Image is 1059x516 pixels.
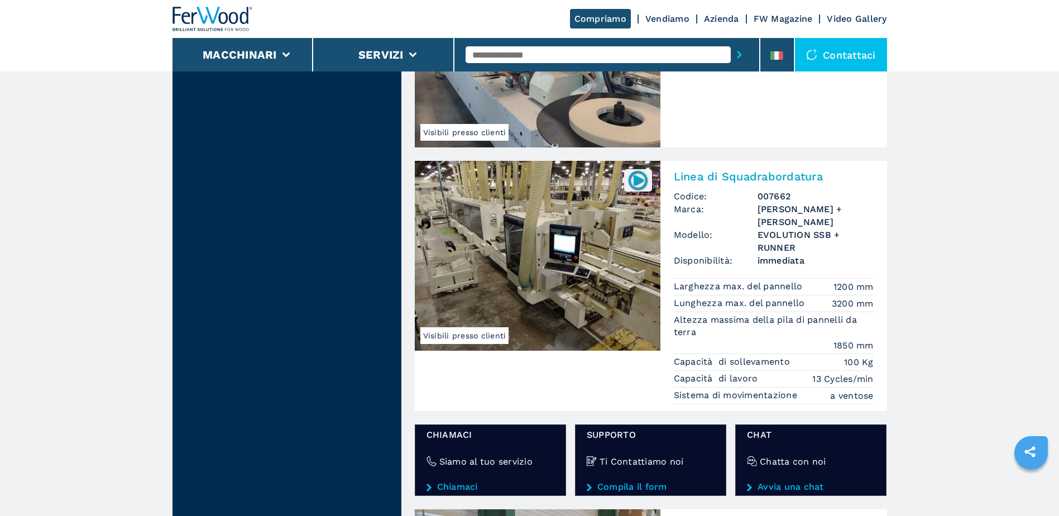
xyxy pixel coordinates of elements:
[747,456,757,466] img: Chatta con noi
[731,42,748,68] button: submit-button
[427,482,554,492] a: Chiamaci
[427,428,554,441] span: Chiamaci
[674,297,808,309] p: Lunghezza max. del pannello
[587,428,715,441] span: Supporto
[358,48,404,61] button: Servizi
[833,280,874,293] em: 1200 mm
[795,38,887,71] div: Contattaci
[674,356,793,368] p: Capacità di sollevamento
[570,9,631,28] a: Compriamo
[1016,438,1044,466] a: sharethis
[747,482,875,492] a: Avvia una chat
[674,190,758,203] span: Codice:
[830,389,873,402] em: a ventose
[760,455,826,468] h4: Chatta con noi
[674,254,758,267] span: Disponibilità:
[844,356,874,369] em: 100 Kg
[674,280,806,293] p: Larghezza max. del pannello
[420,327,509,344] span: Visibili presso clienti
[1012,466,1051,508] iframe: Chat
[758,254,874,267] span: immediata
[747,428,875,441] span: chat
[832,297,874,310] em: 3200 mm
[758,228,874,254] h3: EVOLUTION SSB + RUNNER
[674,389,801,402] p: Sistema di movimentazione
[704,13,739,24] a: Azienda
[203,48,277,61] button: Macchinari
[674,228,758,254] span: Modello:
[754,13,813,24] a: FW Magazine
[627,169,649,191] img: 007662
[172,7,253,31] img: Ferwood
[645,13,689,24] a: Vendiamo
[806,49,817,60] img: Contattaci
[674,170,874,183] h2: Linea di Squadrabordatura
[812,372,873,385] em: 13 Cycles/min
[833,339,874,352] em: 1850 mm
[420,124,509,141] span: Visibili presso clienti
[674,372,761,385] p: Capacità di lavoro
[600,455,684,468] h4: Ti Contattiamo noi
[427,456,437,466] img: Siamo al tuo servizio
[587,456,597,466] img: Ti Contattiamo noi
[415,161,660,351] img: Linea di Squadrabordatura STEFANI + MAHROS EVOLUTION SSB + RUNNER
[415,161,887,411] a: Linea di Squadrabordatura STEFANI + MAHROS EVOLUTION SSB + RUNNERVisibili presso clienti007662Lin...
[827,13,887,24] a: Video Gallery
[758,203,874,228] h3: [PERSON_NAME] + [PERSON_NAME]
[674,203,758,228] span: Marca:
[674,314,874,339] p: Altezza massima della pila di pannelli da terra
[439,455,533,468] h4: Siamo al tuo servizio
[587,482,715,492] a: Compila il form
[758,190,874,203] h3: 007662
